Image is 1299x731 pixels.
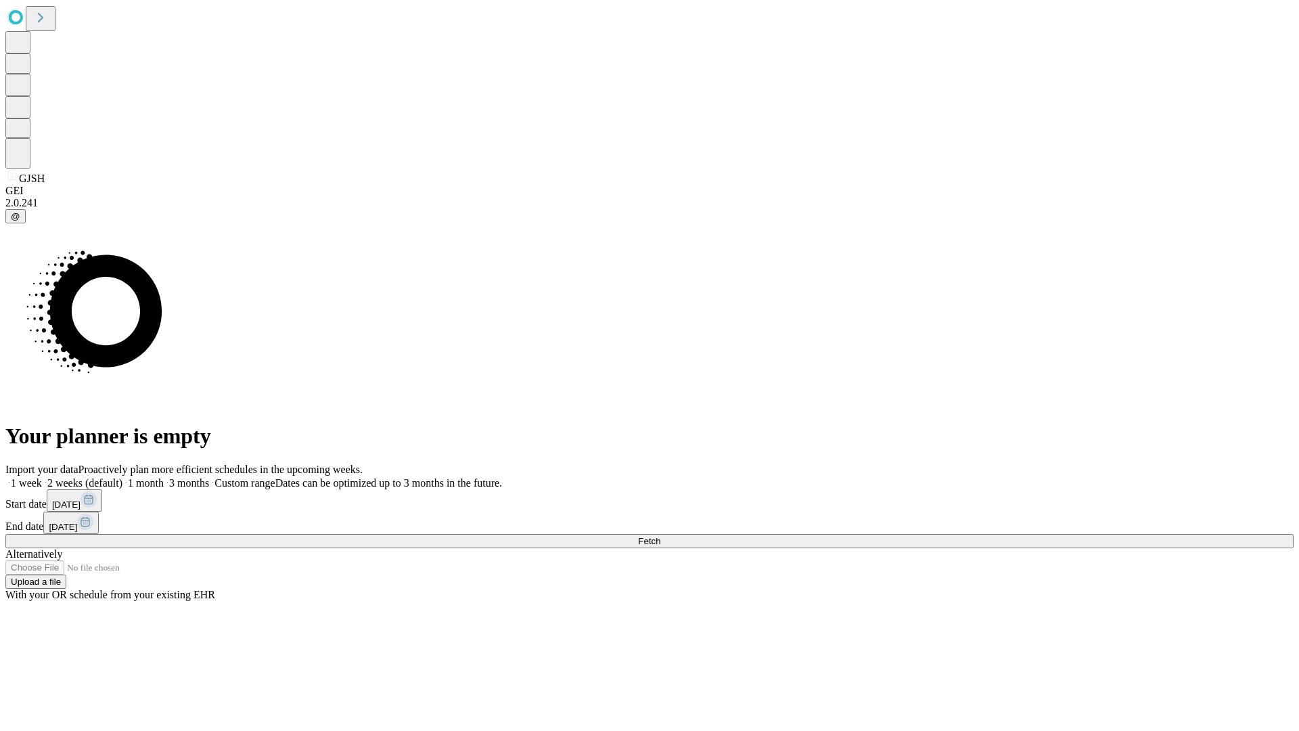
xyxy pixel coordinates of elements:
span: Dates can be optimized up to 3 months in the future. [275,477,502,489]
span: [DATE] [49,522,77,532]
button: Fetch [5,534,1294,548]
div: End date [5,512,1294,534]
div: 2.0.241 [5,197,1294,209]
span: GJSH [19,173,45,184]
span: Fetch [638,536,660,546]
span: [DATE] [52,500,81,510]
button: [DATE] [43,512,99,534]
button: Upload a file [5,575,66,589]
span: 1 month [128,477,164,489]
span: Alternatively [5,548,62,560]
span: Proactively plan more efficient schedules in the upcoming weeks. [78,464,363,475]
span: 3 months [169,477,209,489]
span: Import your data [5,464,78,475]
div: Start date [5,489,1294,512]
button: @ [5,209,26,223]
span: @ [11,211,20,221]
div: GEI [5,185,1294,197]
button: [DATE] [47,489,102,512]
span: 1 week [11,477,42,489]
span: 2 weeks (default) [47,477,122,489]
span: Custom range [214,477,275,489]
h1: Your planner is empty [5,424,1294,449]
span: With your OR schedule from your existing EHR [5,589,215,600]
